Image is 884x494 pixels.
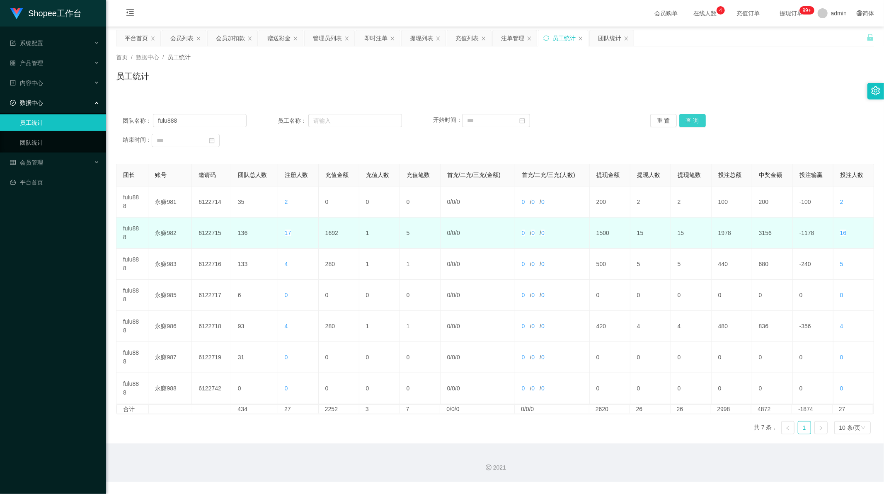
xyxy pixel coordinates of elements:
[116,249,148,280] td: fulu888
[732,10,764,16] span: 充值订单
[840,199,843,205] span: 2
[359,280,400,311] td: 0
[319,186,359,218] td: 0
[148,218,192,249] td: 永赚982
[752,249,793,280] td: 680
[150,36,155,41] i: 图标: close
[359,249,400,280] td: 1
[117,405,149,414] td: 合计
[441,342,515,373] td: / /
[278,116,308,125] span: 员工名称：
[359,186,400,218] td: 0
[447,323,450,329] span: 0
[840,323,843,329] span: 4
[598,30,621,46] div: 团队统计
[712,218,752,249] td: 1978
[522,261,525,267] span: 0
[590,249,630,280] td: 500
[798,421,811,434] a: 1
[285,230,291,236] span: 17
[515,405,589,414] td: 0/0/0
[447,354,450,361] span: 0
[116,70,149,82] h1: 员工统计
[590,373,630,404] td: 0
[155,172,167,178] span: 账号
[319,373,359,404] td: 0
[170,30,194,46] div: 会员列表
[712,373,752,404] td: 0
[10,60,43,66] span: 产品管理
[590,186,630,218] td: 200
[531,385,535,392] span: 0
[590,280,630,311] td: 0
[231,342,278,373] td: 31
[718,172,741,178] span: 投注总额
[712,249,752,280] td: 440
[840,292,843,298] span: 0
[209,138,215,143] i: 图标: calendar
[278,405,319,414] td: 27
[400,186,441,218] td: 0
[10,100,16,106] i: 图标: check-circle-o
[131,54,133,61] span: /
[192,249,231,280] td: 6122716
[293,36,298,41] i: 图标: close
[543,35,549,41] i: 图标: sync
[20,114,99,131] a: 员工统计
[857,10,862,16] i: 图标: global
[527,36,532,41] i: 图标: close
[123,137,152,143] span: 结束时间：
[522,354,525,361] span: 0
[440,405,515,414] td: 0/0/0
[867,34,874,41] i: 图标: unlock
[162,54,164,61] span: /
[712,280,752,311] td: 0
[441,373,515,404] td: / /
[541,292,545,298] span: 0
[630,249,671,280] td: 5
[541,199,545,205] span: 0
[531,354,535,361] span: 0
[285,172,308,178] span: 注册人数
[441,186,515,218] td: / /
[247,36,252,41] i: 图标: close
[671,280,712,311] td: 0
[116,218,148,249] td: fulu888
[630,311,671,342] td: 4
[285,261,288,267] span: 4
[522,323,525,329] span: 0
[861,425,866,431] i: 图标: down
[359,373,400,404] td: 0
[671,186,712,218] td: 2
[10,40,43,46] span: 系统配置
[759,172,782,178] span: 中奖金额
[590,311,630,342] td: 420
[319,249,359,280] td: 280
[793,311,833,342] td: -356
[752,311,793,342] td: 836
[541,323,545,329] span: 0
[455,30,479,46] div: 充值列表
[10,60,16,66] i: 图标: appstore-o
[148,311,192,342] td: 永赚986
[751,405,792,414] td: 4872
[833,405,873,414] td: 27
[793,280,833,311] td: 0
[407,172,430,178] span: 充值笔数
[515,218,590,249] td: / /
[541,230,545,236] span: 0
[840,172,863,178] span: 投注人数
[441,218,515,249] td: / /
[541,354,545,361] span: 0
[515,311,590,342] td: / /
[798,421,811,434] li: 1
[364,30,388,46] div: 即时注单
[630,405,671,414] td: 26
[400,249,441,280] td: 1
[400,373,441,404] td: 0
[531,261,535,267] span: 0
[712,342,752,373] td: 0
[754,421,778,434] li: 共 7 条，
[10,160,16,165] i: 图标: table
[148,186,192,218] td: 永赚981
